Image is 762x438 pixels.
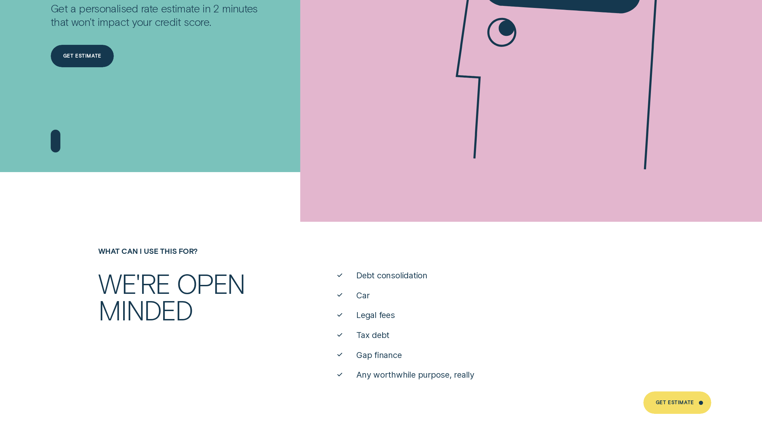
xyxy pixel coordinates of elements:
span: Debt consolidation [356,270,427,281]
a: Get Estimate [643,391,711,414]
span: Gap finance [356,350,402,361]
span: Car [356,290,369,301]
div: What can I use this for? [94,247,285,255]
span: Any worthwhile purpose, really [356,369,474,380]
span: Tax debt [356,330,389,341]
div: We're open minded [94,270,285,323]
p: Get a personalised rate estimate in 2 minutes that won't impact your credit score. [51,1,266,28]
span: Legal fees [356,310,395,321]
a: Get Estimate [51,45,114,67]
